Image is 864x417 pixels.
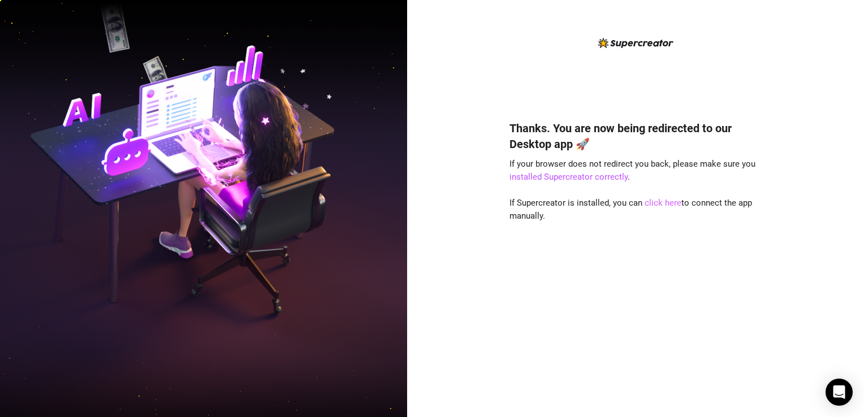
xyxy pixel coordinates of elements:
[509,120,762,152] h4: Thanks. You are now being redirected to our Desktop app 🚀
[509,172,628,182] a: installed Supercreator correctly
[826,379,853,406] div: Open Intercom Messenger
[509,198,752,221] span: If Supercreator is installed, you can to connect the app manually.
[598,38,673,48] img: logo-BBDzfeDw.svg
[645,198,681,208] a: click here
[509,159,755,183] span: If your browser does not redirect you back, please make sure you .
